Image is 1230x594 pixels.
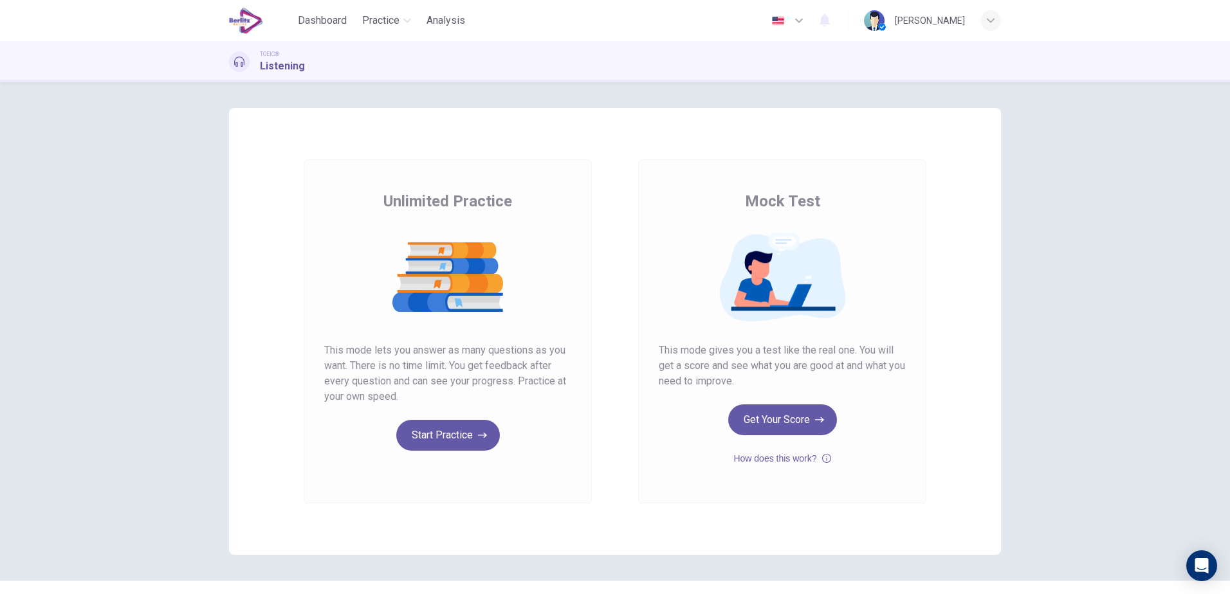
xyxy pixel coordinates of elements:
[427,13,465,28] span: Analysis
[1186,550,1217,581] div: Open Intercom Messenger
[229,8,263,33] img: EduSynch logo
[659,343,906,389] span: This mode gives you a test like the real one. You will get a score and see what you are good at a...
[229,8,293,33] a: EduSynch logo
[293,9,352,32] button: Dashboard
[745,191,820,212] span: Mock Test
[298,13,347,28] span: Dashboard
[895,13,965,28] div: [PERSON_NAME]
[770,16,786,26] img: en
[396,420,500,451] button: Start Practice
[260,50,279,59] span: TOEIC®
[383,191,512,212] span: Unlimited Practice
[357,9,416,32] button: Practice
[260,59,305,74] h1: Listening
[421,9,470,32] button: Analysis
[864,10,885,31] img: Profile picture
[362,13,399,28] span: Practice
[733,451,831,466] button: How does this work?
[324,343,571,404] span: This mode lets you answer as many questions as you want. There is no time limit. You get feedback...
[728,404,837,435] button: Get Your Score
